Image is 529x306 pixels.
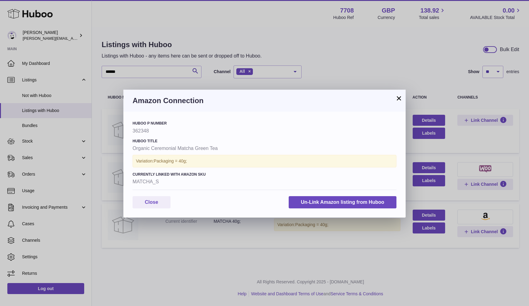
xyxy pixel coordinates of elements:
strong: Organic Ceremonial Matcha Green Tea [133,145,396,152]
strong: MATCHA_S [133,178,396,185]
h4: Huboo Title [133,139,396,144]
button: Close [133,196,171,209]
span: Packaging = 40g; [154,159,187,163]
button: Un-Link Amazon listing from Huboo [289,196,396,209]
div: Variation: [133,155,396,167]
h3: Amazon Connection [133,96,396,106]
h4: Huboo P number [133,121,396,126]
strong: 362348 [133,128,396,134]
button: × [395,95,403,102]
h4: Currently Linked with Amazon SKU [133,172,396,177]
